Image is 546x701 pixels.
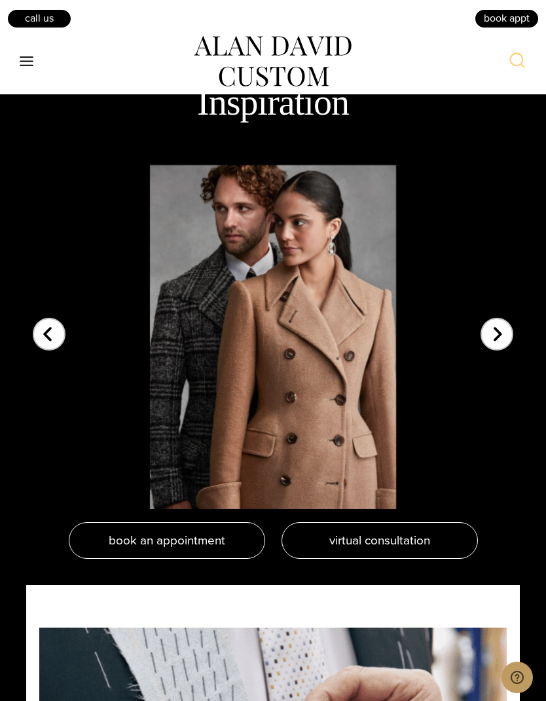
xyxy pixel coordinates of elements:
button: Open menu [13,50,41,73]
span: book an appointment [109,531,225,550]
a: Call Us [7,9,72,28]
div: 2 / 3 [26,152,520,496]
iframe: Opens a widget where you can chat to one of our agents [501,662,533,694]
img: Husband and wife in bespoke overcoats. Husband in black and grey plaid overcoat and wife in camel... [150,165,396,509]
a: virtual consultation [282,522,478,559]
div: Previous slide [33,309,65,342]
button: View Search Form [501,46,533,77]
a: book an appointment [69,522,265,559]
div: Next slide [481,309,513,342]
img: alan david custom [194,36,352,87]
a: book appt [474,9,539,28]
span: virtual consultation [329,531,430,550]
